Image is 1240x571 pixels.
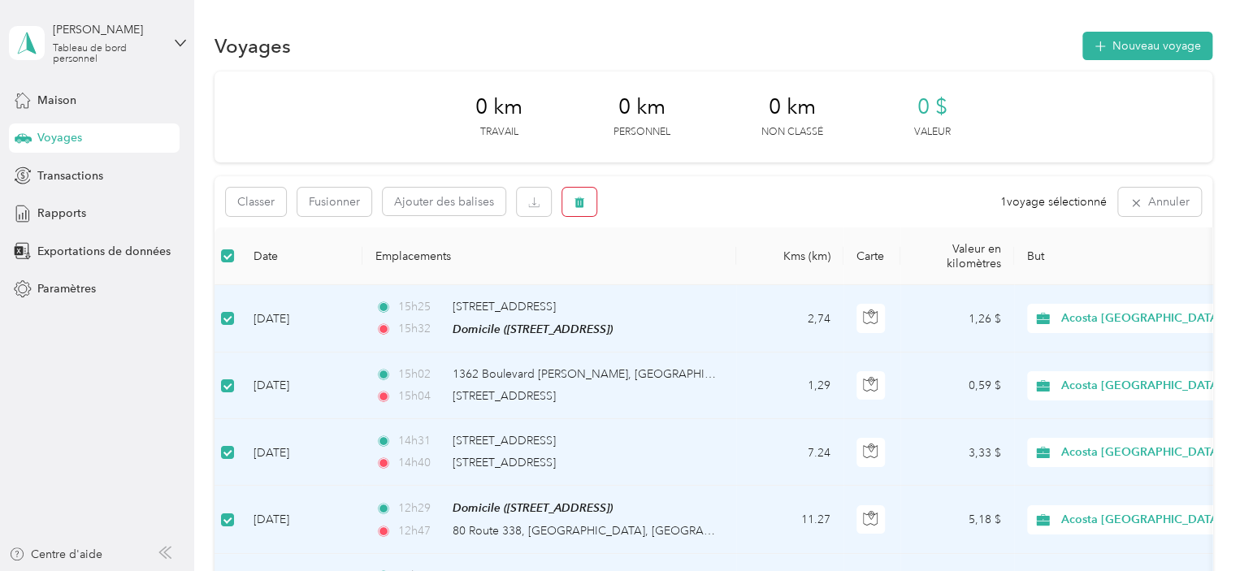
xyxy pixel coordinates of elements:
button: Classer [226,188,286,216]
font: Valeur [914,126,951,138]
font: 1362 Boulevard [PERSON_NAME], [GEOGRAPHIC_DATA], [GEOGRAPHIC_DATA] [453,367,875,381]
font: Emplacements [375,249,451,263]
font: [STREET_ADDRESS] [453,434,556,448]
font: 15h25 [398,300,431,314]
font: Classer [237,195,275,209]
font: Travail [480,126,518,138]
font: Date [254,249,278,263]
font: But [1027,249,1044,263]
font: Annuler [1148,195,1190,209]
font: Rapports [37,206,86,220]
font: voyage sélectionné [1007,195,1107,209]
font: 1 [1000,195,1007,209]
font: Personnel [613,126,670,138]
font: km [787,93,816,119]
font: Exportations de données [37,244,171,258]
font: [DATE] [254,445,289,459]
button: Ajouter des balises [383,188,505,215]
font: 2,74 [808,311,830,325]
button: Nouveau voyage [1082,32,1212,60]
font: 15h02 [398,367,431,381]
font: 0,59 $ [969,379,1001,392]
font: Maison [37,93,76,107]
font: Valeur en kilomètres [947,242,1001,271]
font: [DATE] [254,311,289,325]
font: 0 [769,93,781,119]
font: [DATE] [254,379,289,392]
button: Annuler [1118,188,1201,216]
font: 5,18 $ [969,513,1001,526]
font: Centre d'aide [31,547,102,561]
font: Ajouter des balises [394,195,494,209]
font: Nouveau voyage [1112,39,1201,53]
font: [STREET_ADDRESS] [453,300,556,314]
font: Voyages [37,131,82,145]
font: 3,33 $ [969,445,1001,459]
font: 11.27 [801,513,830,526]
font: km [493,93,522,119]
button: Centre d'aide [9,546,102,563]
font: [STREET_ADDRESS] [453,456,556,469]
button: Fusionner [297,188,371,216]
font: Domicile ([STREET_ADDRESS]) [453,322,613,335]
font: Acosta [GEOGRAPHIC_DATA] [1061,379,1222,392]
iframe: Cadre de bouton de discussion Everlance-gr [1149,480,1240,571]
font: [PERSON_NAME] [53,23,143,37]
font: 12h29 [398,501,431,515]
font: Acosta [GEOGRAPHIC_DATA] [1061,445,1222,459]
font: Acosta [GEOGRAPHIC_DATA] [1061,513,1222,526]
font: 7.24 [808,445,830,459]
font: Tableau de bord personnel [53,42,127,64]
font: [DATE] [254,513,289,526]
font: Domicile ([STREET_ADDRESS]) [453,501,613,514]
font: [STREET_ADDRESS] [453,389,556,403]
font: Kms (km) [783,249,830,263]
font: Paramètres [37,282,96,296]
font: Transactions [37,169,103,183]
font: Acosta [GEOGRAPHIC_DATA] [1061,311,1222,325]
font: 0 [475,93,488,119]
font: 12h47 [398,524,431,538]
font: 15h32 [398,322,431,335]
font: Voyages [215,34,291,58]
font: 14h31 [398,434,431,448]
font: 1,26 $ [969,311,1001,325]
font: 0 $ [917,93,947,119]
font: Carte [856,249,884,263]
font: 1,29 [808,379,830,392]
font: 0 [618,93,631,119]
font: Non classé [761,126,823,138]
font: 80 Route 338, [GEOGRAPHIC_DATA], [GEOGRAPHIC_DATA] [453,524,769,538]
font: 15h04 [398,389,431,403]
font: km [636,93,666,119]
font: Fusionner [309,195,360,209]
font: 14h40 [398,456,431,469]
